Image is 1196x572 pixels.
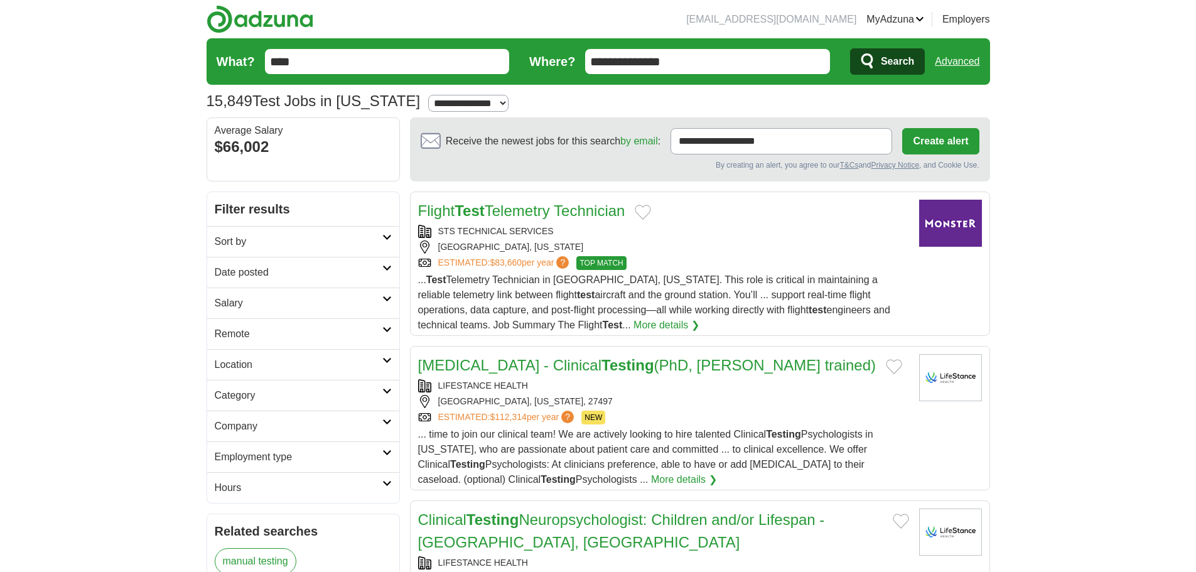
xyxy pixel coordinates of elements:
[886,359,902,374] button: Add to favorite jobs
[490,412,526,422] span: $112,314
[561,411,574,423] span: ?
[426,274,446,285] strong: Test
[919,509,982,556] img: LifeStance Health logo
[651,472,717,487] a: More details ❯
[215,296,382,311] h2: Salary
[603,320,623,330] strong: Test
[686,12,856,27] li: [EMAIL_ADDRESS][DOMAIN_NAME]
[529,52,575,71] label: Where?
[577,289,595,300] strong: test
[207,92,421,109] h1: Test Jobs in [US_STATE]
[881,49,914,74] span: Search
[418,395,909,408] div: [GEOGRAPHIC_DATA], [US_STATE], 27497
[207,380,399,411] a: Category
[766,429,801,440] strong: Testing
[207,192,399,226] h2: Filter results
[207,226,399,257] a: Sort by
[601,357,654,374] strong: Testing
[490,257,522,267] span: $83,660
[215,522,392,541] h2: Related searches
[215,419,382,434] h2: Company
[418,202,625,219] a: FlightTestTelemetry Technician
[919,200,982,247] img: Company logo
[207,411,399,441] a: Company
[871,161,919,170] a: Privacy Notice
[866,12,924,27] a: MyAdzuna
[217,52,255,71] label: What?
[215,357,382,372] h2: Location
[207,349,399,380] a: Location
[438,380,528,391] a: LIFESTANCE HEALTH
[215,326,382,342] h2: Remote
[215,126,392,136] div: Average Salary
[635,205,651,220] button: Add to favorite jobs
[850,48,925,75] button: Search
[207,5,313,33] img: Adzuna logo
[207,257,399,288] a: Date posted
[902,128,979,154] button: Create alert
[215,136,392,158] div: $66,002
[633,318,699,333] a: More details ❯
[466,511,519,528] strong: Testing
[935,49,979,74] a: Advanced
[207,318,399,349] a: Remote
[207,472,399,503] a: Hours
[418,511,825,551] a: ClinicalTestingNeuropsychologist: Children and/or Lifespan - [GEOGRAPHIC_DATA], [GEOGRAPHIC_DATA]
[215,265,382,280] h2: Date posted
[215,388,382,403] h2: Category
[418,274,890,330] span: ... Telemetry Technician in [GEOGRAPHIC_DATA], [US_STATE]. This role is critical in maintaining a...
[450,459,485,470] strong: Testing
[455,202,485,219] strong: Test
[207,90,252,112] span: 15,849
[421,159,979,171] div: By creating an alert, you agree to our and , and Cookie Use.
[620,136,658,146] a: by email
[438,558,528,568] a: LIFESTANCE HEALTH
[418,225,909,238] div: STS TECHNICAL SERVICES
[809,305,826,315] strong: test
[541,474,576,485] strong: Testing
[215,234,382,249] h2: Sort by
[438,256,572,270] a: ESTIMATED:$83,660per year?
[418,429,873,485] span: ... time to join our clinical team! We are actively looking to hire talented Clinical Psychologis...
[581,411,605,424] span: NEW
[207,288,399,318] a: Salary
[418,357,876,374] a: [MEDICAL_DATA] - ClinicalTesting(PhD, [PERSON_NAME] trained)
[839,161,858,170] a: T&Cs
[207,441,399,472] a: Employment type
[215,450,382,465] h2: Employment type
[215,480,382,495] h2: Hours
[893,514,909,529] button: Add to favorite jobs
[438,411,577,424] a: ESTIMATED:$112,314per year?
[556,256,569,269] span: ?
[919,354,982,401] img: LifeStance Health logo
[418,240,909,254] div: [GEOGRAPHIC_DATA], [US_STATE]
[576,256,626,270] span: TOP MATCH
[942,12,990,27] a: Employers
[446,134,660,149] span: Receive the newest jobs for this search :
